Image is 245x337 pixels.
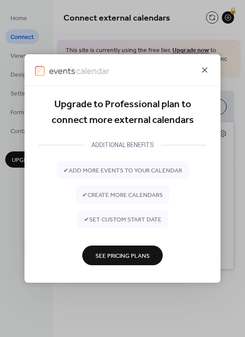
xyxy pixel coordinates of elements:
[35,66,45,76] img: logo-icon
[95,251,150,260] span: See Pricing Plans
[84,215,161,224] span: ✔ set custom start date
[82,190,163,200] span: ✔ create more calendars
[49,66,109,76] img: logo-type
[84,140,161,150] div: ADDITIONAL BENEFITS
[82,246,163,265] button: See Pricing Plans
[38,97,206,129] div: Upgrade to Professional plan to connect more external calendars
[63,166,182,175] span: ✔ add more events to your calendar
